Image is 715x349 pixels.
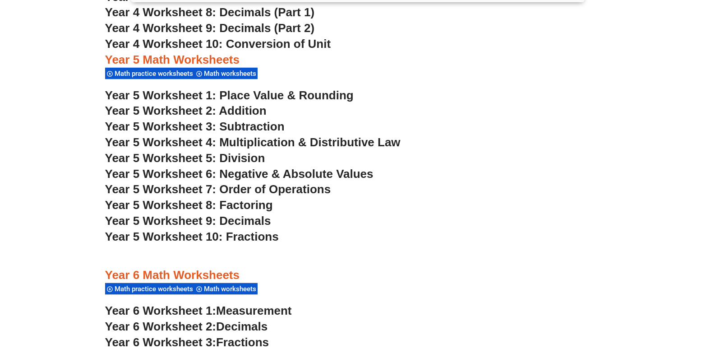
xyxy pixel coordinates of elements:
[105,104,267,117] a: Year 5 Worksheet 2: Addition
[105,230,279,243] a: Year 5 Worksheet 10: Fractions
[204,285,259,293] span: Math worksheets
[216,320,268,333] span: Decimals
[105,151,265,165] a: Year 5 Worksheet 5: Division
[216,335,269,349] span: Fractions
[105,5,315,19] a: Year 4 Worksheet 8: Decimals (Part 1)
[105,120,285,133] a: Year 5 Worksheet 3: Subtraction
[105,88,354,102] a: Year 5 Worksheet 1: Place Value & Rounding
[115,70,196,78] span: Math practice worksheets
[105,214,271,228] a: Year 5 Worksheet 9: Decimals
[105,135,401,149] a: Year 5 Worksheet 4: Multiplication & Distributive Law
[105,167,374,181] a: Year 5 Worksheet 6: Negative & Absolute Values
[565,247,715,349] iframe: Chat Widget
[105,320,268,333] a: Year 6 Worksheet 2:Decimals
[105,268,610,283] h3: Year 6 Math Worksheets
[204,70,259,78] span: Math worksheets
[105,37,331,51] a: Year 4 Worksheet 10: Conversion of Unit
[105,304,217,317] span: Year 6 Worksheet 1:
[105,335,217,349] span: Year 6 Worksheet 3:
[105,335,269,349] a: Year 6 Worksheet 3:Fractions
[216,304,292,317] span: Measurement
[194,67,258,79] div: Math worksheets
[105,198,273,212] a: Year 5 Worksheet 8: Factoring
[105,52,610,68] h3: Year 5 Math Worksheets
[105,283,194,295] div: Math practice worksheets
[105,21,315,35] a: Year 4 Worksheet 9: Decimals (Part 2)
[115,285,196,293] span: Math practice worksheets
[105,182,331,196] a: Year 5 Worksheet 7: Order of Operations
[105,67,194,79] div: Math practice worksheets
[105,304,292,317] a: Year 6 Worksheet 1:Measurement
[105,320,217,333] span: Year 6 Worksheet 2:
[194,283,258,295] div: Math worksheets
